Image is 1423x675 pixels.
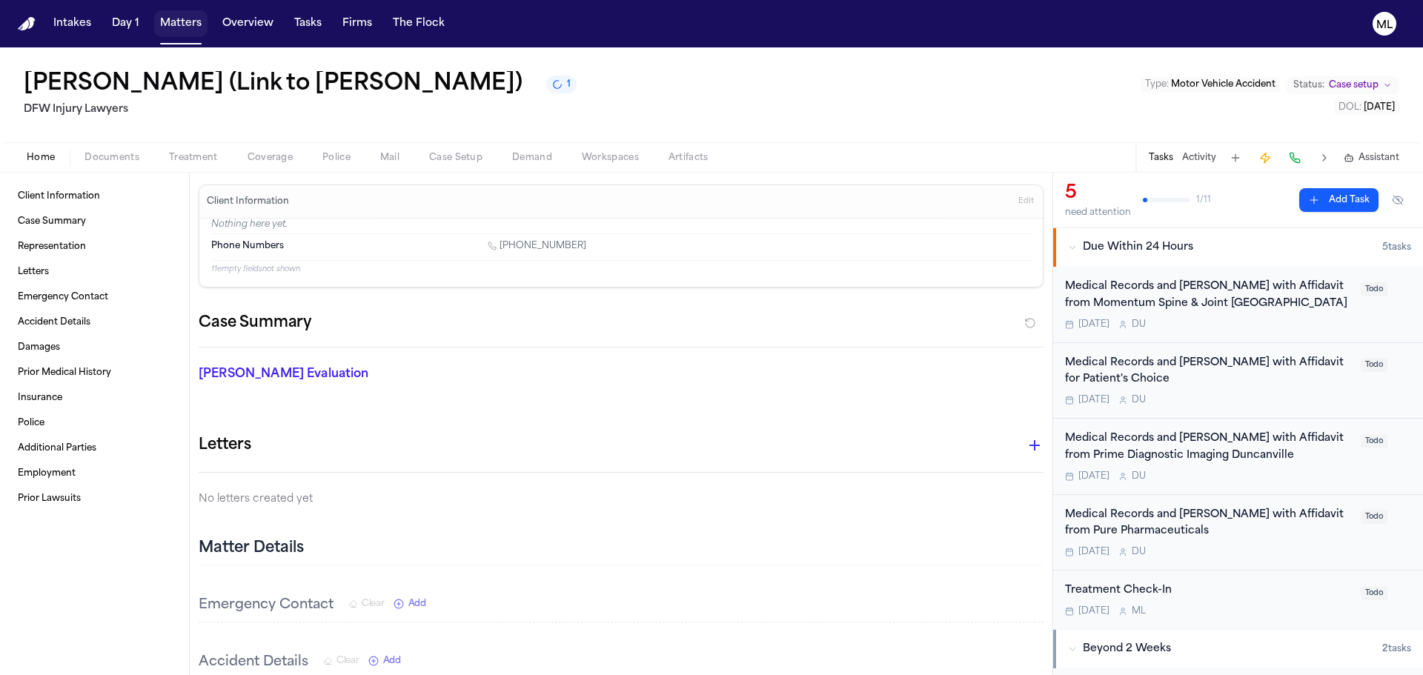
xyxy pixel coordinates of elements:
[323,655,359,667] button: Clear Accident Details
[84,152,139,164] span: Documents
[1078,605,1109,617] span: [DATE]
[12,336,177,359] a: Damages
[199,538,304,559] h2: Matter Details
[387,10,451,37] button: The Flock
[1171,80,1276,89] span: Motor Vehicle Accident
[322,152,351,164] span: Police
[18,17,36,31] img: Finch Logo
[12,386,177,410] a: Insurance
[18,17,36,31] a: Home
[567,79,571,90] span: 1
[1065,207,1131,219] div: need attention
[1083,240,1193,255] span: Due Within 24 Hours
[362,598,385,610] span: Clear
[211,219,1031,233] p: Nothing here yet.
[1078,394,1109,406] span: [DATE]
[12,260,177,284] a: Letters
[1018,196,1034,207] span: Edit
[1284,147,1305,168] button: Make a Call
[1053,343,1423,419] div: Open task: Medical Records and Bills with Affidavit for Patient's Choice
[1065,182,1131,205] div: 5
[169,152,218,164] span: Treatment
[1384,188,1411,212] button: Hide completed tasks (⌘⇧H)
[1344,152,1399,164] button: Assistant
[204,196,292,207] h3: Client Information
[1361,282,1387,296] span: Todo
[1334,100,1399,115] button: Edit DOL: 2025-06-13
[383,655,401,667] span: Add
[394,598,426,610] button: Add New
[199,491,1044,508] p: No letters created yet
[288,10,328,37] button: Tasks
[1361,510,1387,524] span: Todo
[1286,76,1399,94] button: Change status from Case setup
[1361,586,1387,600] span: Todo
[248,152,293,164] span: Coverage
[12,462,177,485] a: Employment
[12,235,177,259] a: Representation
[1053,571,1423,629] div: Open task: Treatment Check-In
[12,436,177,460] a: Additional Parties
[24,71,523,98] h1: [PERSON_NAME] (Link to [PERSON_NAME])
[47,10,97,37] button: Intakes
[216,10,279,37] button: Overview
[1339,103,1361,112] span: DOL :
[1065,582,1352,599] div: Treatment Check-In
[1149,152,1173,164] button: Tasks
[1053,267,1423,343] div: Open task: Medical Records and Bills with Affidavit from Momentum Spine & Joint South Dallas
[1132,319,1146,330] span: D U
[12,285,177,309] a: Emergency Contact
[27,152,55,164] span: Home
[1065,279,1352,313] div: Medical Records and [PERSON_NAME] with Affidavit from Momentum Spine & Joint [GEOGRAPHIC_DATA]
[1053,228,1423,267] button: Due Within 24 Hours5tasks
[199,365,468,383] p: [PERSON_NAME] Evaluation
[199,433,251,457] h1: Letters
[1053,419,1423,495] div: Open task: Medical Records and Bills with Affidavit from Prime Diagnostic Imaging Duncanville
[24,71,523,98] button: Edit matter name
[336,655,359,667] span: Clear
[380,152,399,164] span: Mail
[211,240,284,252] span: Phone Numbers
[1132,394,1146,406] span: D U
[1132,546,1146,558] span: D U
[336,10,378,37] button: Firms
[12,210,177,233] a: Case Summary
[1364,103,1395,112] span: [DATE]
[199,595,334,616] h3: Emergency Contact
[1132,470,1146,482] span: D U
[106,10,145,37] a: Day 1
[408,598,426,610] span: Add
[1014,190,1038,213] button: Edit
[488,240,586,252] a: Call 1 (214) 650-4061
[1053,630,1423,668] button: Beyond 2 Weeks2tasks
[1132,605,1146,617] span: M L
[211,264,1031,275] p: 11 empty fields not shown.
[1359,152,1399,164] span: Assistant
[1329,79,1379,91] span: Case setup
[1053,495,1423,571] div: Open task: Medical Records and Bills with Affidavit from Pure Pharmaceuticals
[1382,643,1411,655] span: 2 task s
[1083,642,1171,656] span: Beyond 2 Weeks
[1182,152,1216,164] button: Activity
[1293,79,1324,91] span: Status:
[12,411,177,435] a: Police
[1382,242,1411,253] span: 5 task s
[669,152,709,164] span: Artifacts
[12,361,177,385] a: Prior Medical History
[582,152,639,164] span: Workspaces
[348,598,385,610] button: Clear Emergency Contact
[1078,470,1109,482] span: [DATE]
[12,184,177,208] a: Client Information
[12,310,177,334] a: Accident Details
[1145,80,1169,89] span: Type :
[1078,319,1109,330] span: [DATE]
[24,101,577,119] h2: DFW Injury Lawyers
[154,10,208,37] button: Matters
[368,655,401,667] button: Add New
